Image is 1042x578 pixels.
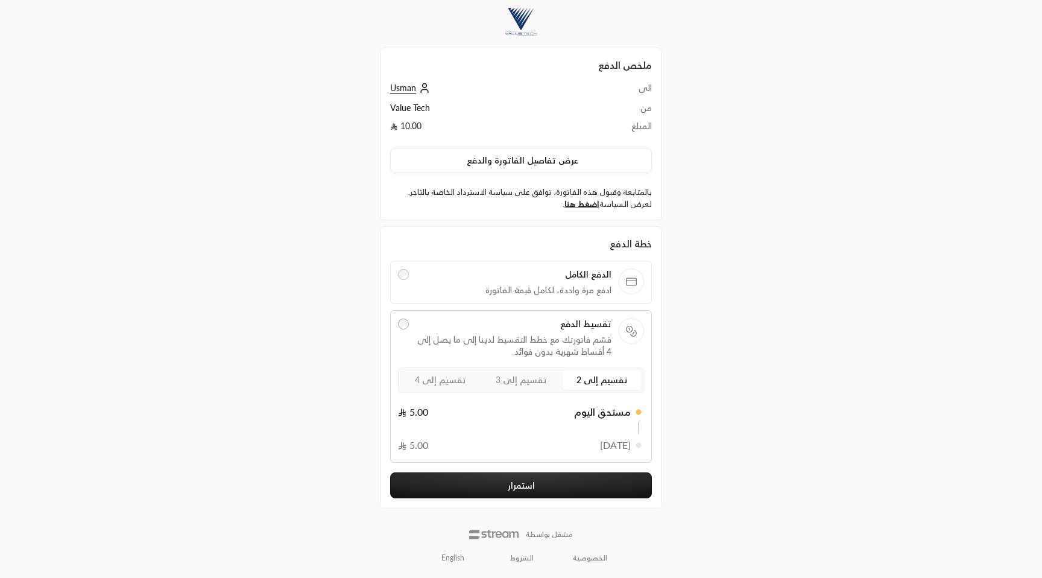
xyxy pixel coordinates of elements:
[567,102,652,120] td: من
[390,472,652,498] button: استمرار
[510,553,534,563] a: الشروط
[390,148,652,173] button: عرض تفاصيل الفاتورة والدفع
[390,186,652,210] label: بالمتابعة وقبول هذه الفاتورة، توافق على سياسة الاسترداد الخاصة بالتاجر. لعرض السياسة .
[390,120,567,138] td: 10.00
[390,102,567,120] td: Value Tech
[567,120,652,138] td: المبلغ
[526,530,573,539] p: مشغل بواسطة
[505,5,537,38] img: Company Logo
[390,83,416,94] span: Usman
[398,405,428,419] span: 5.00
[416,268,612,281] span: الدفع الكامل
[416,284,612,296] span: ادفع مرة واحدة، لكامل قيمة الفاتورة
[567,82,652,102] td: الى
[398,269,409,280] input: الدفع الكاملادفع مرة واحدة، لكامل قيمة الفاتورة
[496,375,547,385] span: تقسيم إلى 3
[574,405,631,419] span: مستحق اليوم
[398,438,428,453] span: 5.00
[416,318,612,330] span: تقسيط الدفع
[415,375,466,385] span: تقسيم إلى 4
[390,237,652,251] div: خطة الدفع
[564,199,599,209] a: اضغط هنا
[390,83,433,93] a: Usman
[416,334,612,358] span: قسّم فاتورتك مع خطط التقسيط لدينا إلى ما يصل إلى 4 أقساط شهرية بدون فوائد
[435,548,471,568] a: English
[390,58,652,72] h2: ملخص الدفع
[600,438,631,453] span: [DATE]
[576,375,628,385] span: تقسيم إلى 2
[573,553,607,563] a: الخصوصية
[398,319,409,329] input: تقسيط الدفعقسّم فاتورتك مع خطط التقسيط لدينا إلى ما يصل إلى 4 أقساط شهرية بدون فوائد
